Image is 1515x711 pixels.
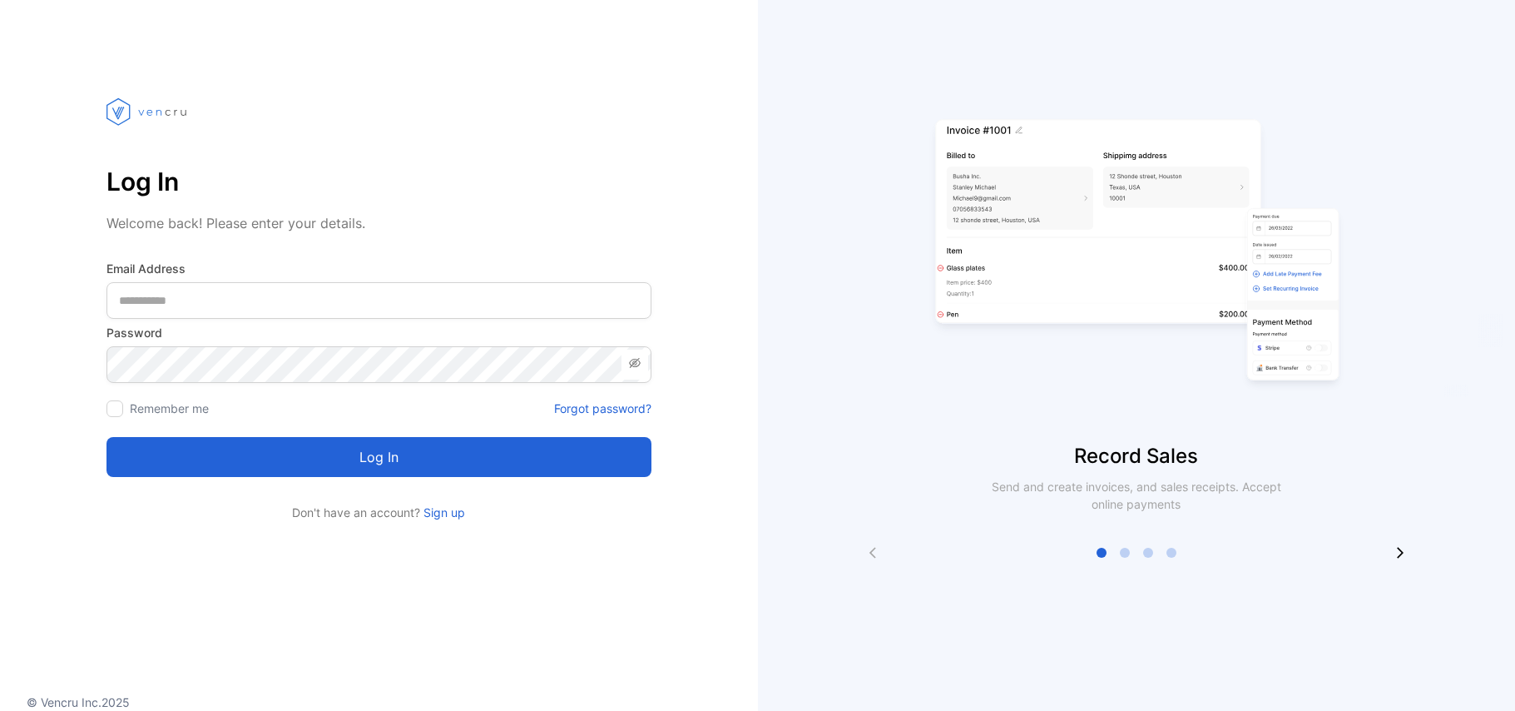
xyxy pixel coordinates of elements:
p: Welcome back! Please enter your details. [106,213,651,233]
label: Password [106,324,651,341]
a: Sign up [420,505,465,520]
p: Log In [106,162,651,201]
label: Email Address [106,260,651,277]
img: vencru logo [106,67,190,157]
button: Log in [106,437,651,477]
p: Send and create invoices, and sales receipts. Accept online payments [977,478,1296,513]
p: Don't have an account? [106,504,651,521]
img: slider image [928,67,1344,441]
label: Remember me [130,401,209,415]
a: Forgot password? [554,400,651,417]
